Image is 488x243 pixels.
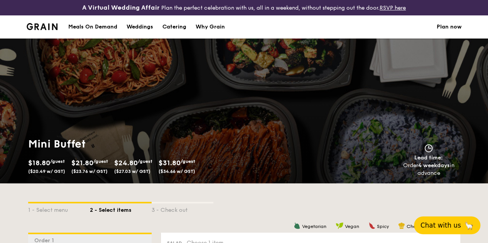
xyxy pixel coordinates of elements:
span: ($34.66 w/ GST) [159,169,195,174]
div: Meals On Demand [68,15,117,39]
a: Meals On Demand [64,15,122,39]
div: 1 - Select menu [28,203,90,214]
span: /guest [93,159,108,164]
strong: 4 weekdays [418,162,450,169]
div: Weddings [127,15,153,39]
div: Plan the perfect celebration with us, all in a weekend, without stepping out the door. [81,3,407,12]
span: $21.80 [71,159,93,167]
a: Catering [158,15,191,39]
div: 2 - Select items [90,203,152,214]
span: 🦙 [464,221,474,230]
h1: Mini Buffet [28,137,241,151]
div: Order in advance [394,162,463,177]
a: Logotype [27,23,58,30]
div: Catering [162,15,186,39]
div: Why Grain [196,15,225,39]
a: Why Grain [191,15,230,39]
span: Chef's recommendation [407,224,460,229]
img: icon-chef-hat.a58ddaea.svg [398,222,405,229]
span: ($23.76 w/ GST) [71,169,108,174]
img: icon-vegan.f8ff3823.svg [336,222,343,229]
span: Vegan [345,224,359,229]
h4: A Virtual Wedding Affair [82,3,160,12]
span: ($27.03 w/ GST) [114,169,150,174]
span: Lead time: [414,154,443,161]
span: /guest [138,159,152,164]
span: Vegetarian [302,224,326,229]
a: RSVP here [380,5,406,11]
span: $31.80 [159,159,181,167]
img: icon-clock.2db775ea.svg [423,144,434,153]
a: Weddings [122,15,158,39]
span: /guest [181,159,195,164]
img: Grain [27,23,58,30]
span: Chat with us [420,221,461,229]
span: Spicy [377,224,389,229]
a: Plan now [437,15,462,39]
span: $18.80 [28,159,50,167]
span: ($20.49 w/ GST) [28,169,65,174]
span: /guest [50,159,65,164]
img: icon-spicy.37a8142b.svg [368,222,375,229]
span: $24.80 [114,159,138,167]
button: Chat with us🦙 [414,216,480,234]
div: 3 - Check out [152,203,213,214]
img: icon-vegetarian.fe4039eb.svg [294,222,301,229]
